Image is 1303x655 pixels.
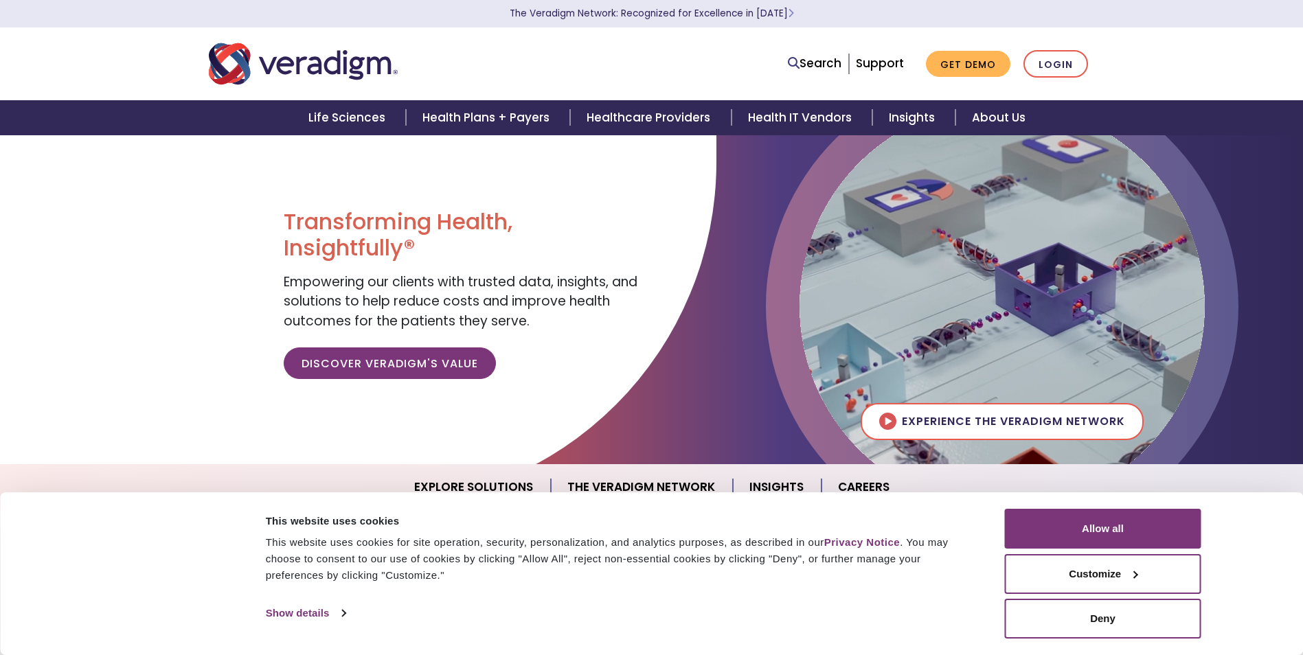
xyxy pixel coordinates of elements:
span: Empowering our clients with trusted data, insights, and solutions to help reduce costs and improv... [284,273,637,330]
a: About Us [955,100,1042,135]
a: Careers [822,470,906,505]
div: This website uses cookies for site operation, security, personalization, and analytics purposes, ... [266,534,974,584]
a: Get Demo [926,51,1010,78]
a: Login [1023,50,1088,78]
div: This website uses cookies [266,513,974,529]
a: Health IT Vendors [732,100,872,135]
a: Discover Veradigm's Value [284,347,496,379]
a: Support [856,55,904,71]
span: Learn More [788,7,794,20]
button: Customize [1005,554,1201,594]
a: Life Sciences [292,100,406,135]
h1: Transforming Health, Insightfully® [284,209,641,262]
button: Allow all [1005,509,1201,549]
a: Explore Solutions [398,470,551,505]
a: Insights [733,470,822,505]
button: Deny [1005,599,1201,639]
a: Insights [872,100,955,135]
a: Privacy Notice [824,536,900,548]
a: Show details [266,603,345,623]
a: The Veradigm Network: Recognized for Excellence in [DATE]Learn More [510,7,794,20]
a: Healthcare Providers [570,100,731,135]
a: Search [788,54,841,73]
a: The Veradigm Network [551,470,733,505]
a: Health Plans + Payers [406,100,570,135]
img: Veradigm logo [209,41,398,87]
